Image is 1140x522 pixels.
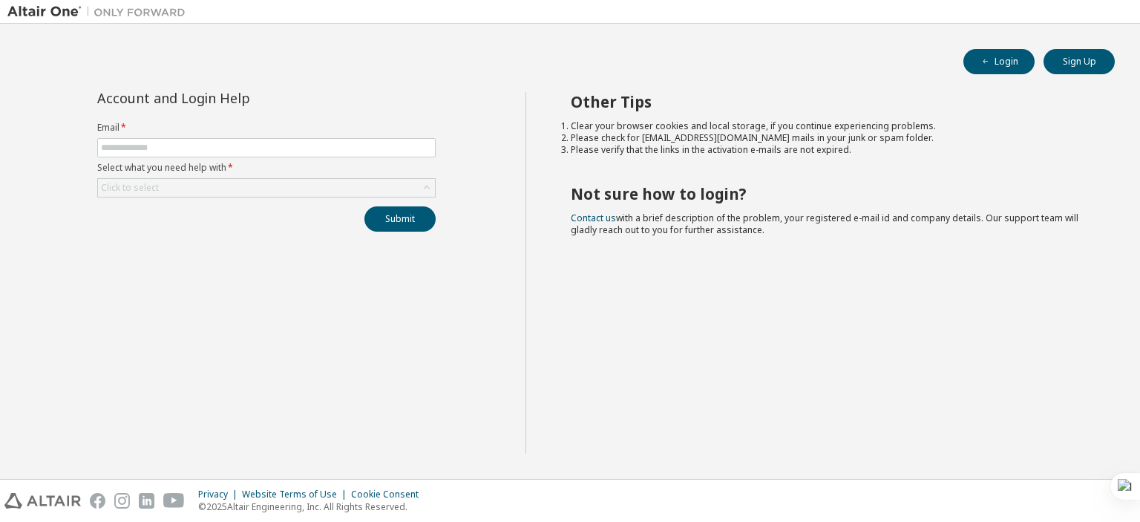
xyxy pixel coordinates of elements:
label: Select what you need help with [97,162,436,174]
button: Submit [364,206,436,232]
div: Click to select [98,179,435,197]
li: Clear your browser cookies and local storage, if you continue experiencing problems. [571,120,1089,132]
div: Account and Login Help [97,92,368,104]
h2: Not sure how to login? [571,184,1089,203]
li: Please verify that the links in the activation e-mails are not expired. [571,144,1089,156]
li: Please check for [EMAIL_ADDRESS][DOMAIN_NAME] mails in your junk or spam folder. [571,132,1089,144]
img: instagram.svg [114,493,130,509]
img: linkedin.svg [139,493,154,509]
span: with a brief description of the problem, your registered e-mail id and company details. Our suppo... [571,212,1078,236]
img: youtube.svg [163,493,185,509]
div: Click to select [101,182,159,194]
h2: Other Tips [571,92,1089,111]
div: Privacy [198,489,242,500]
button: Sign Up [1044,49,1115,74]
div: Cookie Consent [351,489,427,500]
p: © 2025 Altair Engineering, Inc. All Rights Reserved. [198,500,427,513]
img: Altair One [7,4,193,19]
label: Email [97,122,436,134]
img: altair_logo.svg [4,493,81,509]
button: Login [963,49,1035,74]
div: Website Terms of Use [242,489,351,500]
a: Contact us [571,212,616,224]
img: facebook.svg [90,493,105,509]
